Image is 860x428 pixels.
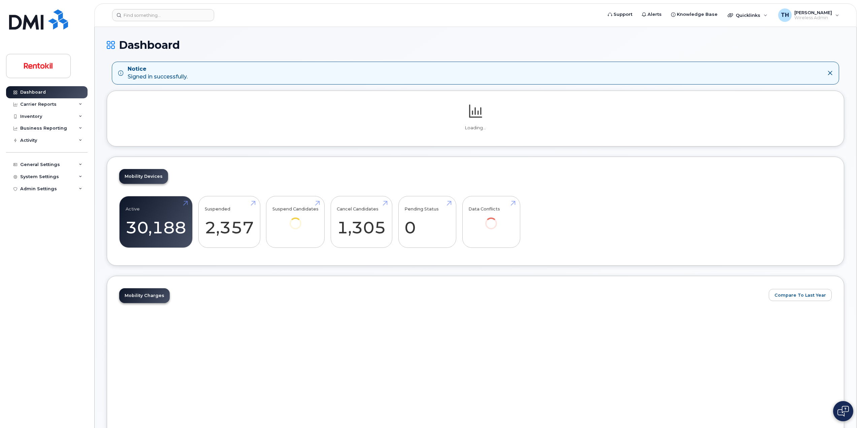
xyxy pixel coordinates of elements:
div: Signed in successfully. [128,65,188,81]
a: Suspend Candidates [272,200,319,238]
img: Open chat [837,406,849,417]
strong: Notice [128,65,188,73]
a: Cancel Candidates 1,305 [337,200,386,244]
p: Loading... [119,125,832,131]
span: Compare To Last Year [774,292,826,298]
a: Active 30,188 [126,200,186,244]
button: Compare To Last Year [769,289,832,301]
a: Mobility Charges [119,288,170,303]
a: Pending Status 0 [404,200,450,244]
h1: Dashboard [107,39,844,51]
a: Suspended 2,357 [205,200,254,244]
a: Mobility Devices [119,169,168,184]
a: Data Conflicts [468,200,514,238]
